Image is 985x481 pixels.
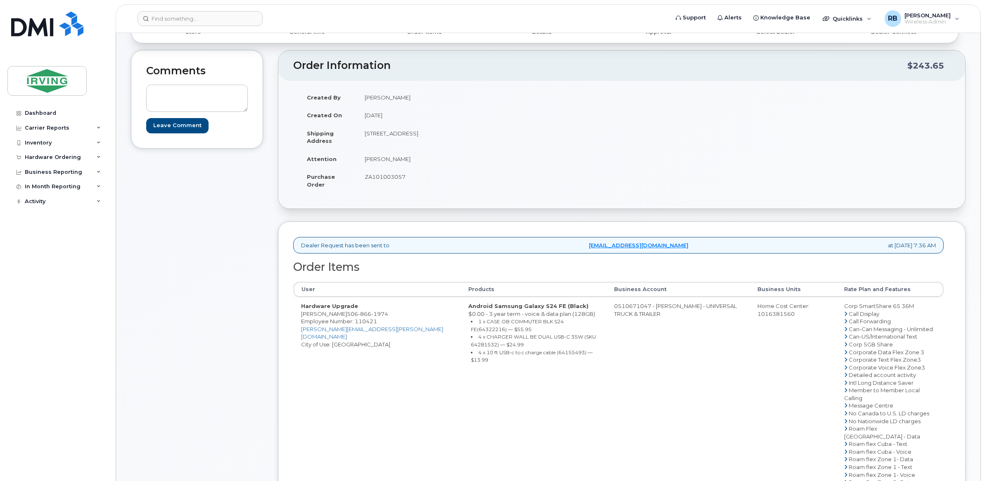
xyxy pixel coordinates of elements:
input: Leave Comment [146,118,209,133]
span: 506 [347,310,388,317]
a: Alerts [712,9,748,26]
div: Quicklinks [817,10,877,27]
small: 4 x CHARGER WALL BE DUAL USB-C 35W (SKU 64281532) — $24.99 [471,334,596,348]
span: Roam flex Zone 1 - Text [849,464,912,470]
span: Call Display [849,310,879,317]
span: Corporate Voice Flex Zone3 [849,364,925,371]
span: No Nationwide LD charges [849,418,921,424]
strong: Attention [307,156,337,162]
input: Find something... [138,11,263,26]
div: Roberts, Brad [879,10,965,27]
span: Roam Flex [GEOGRAPHIC_DATA] - Data [844,425,920,440]
span: RB [888,14,897,24]
th: Business Account [607,282,750,297]
span: Intl Long Distance Saver [849,379,914,386]
span: Quicklinks [833,15,863,22]
span: Roam flex Cuba - Voice [849,448,911,455]
strong: Created On [307,112,342,118]
th: User [294,282,461,297]
a: Support [670,9,712,26]
a: [EMAIL_ADDRESS][DOMAIN_NAME] [589,242,688,249]
span: Corporate Data Flex Zone 3 [849,349,924,355]
span: Knowledge Base [760,14,810,22]
div: Home Cost Center: 1016381560 [757,302,829,318]
h2: Order Items [293,261,944,273]
th: Business Units [750,282,836,297]
span: Support [683,14,706,22]
small: 1 x CASE OB COMMUTER BLK S24 FE(64322216) — $55.95 [471,318,564,332]
span: Alerts [724,14,742,22]
strong: Shipping Address [307,130,334,145]
td: [PERSON_NAME] [357,150,616,168]
strong: Purchase Order [307,173,335,188]
strong: Created By [307,94,341,101]
td: [STREET_ADDRESS] [357,124,616,150]
td: [DATE] [357,106,616,124]
span: Roam flex Cuba - Text [849,441,907,447]
th: Products [461,282,607,297]
span: Wireless Admin [904,19,951,25]
span: Member to Member Local Calling [844,387,920,401]
strong: Hardware Upgrade [301,303,358,309]
a: Knowledge Base [748,9,816,26]
span: Message Centre [849,402,893,409]
span: Roam flex Zone 1- Data [849,456,913,462]
h2: Order Information [293,60,907,71]
span: Detailed account activity [849,372,916,378]
span: Roam flex Zone 1- Voice [849,472,915,478]
div: Dealer Request has been sent to at [DATE] 7:36 AM [293,237,944,254]
th: Rate Plan and Features [837,282,943,297]
span: No Canada to U.S. LD charges [849,410,929,417]
span: 1974 [371,310,388,317]
a: [PERSON_NAME][EMAIL_ADDRESS][PERSON_NAME][DOMAIN_NAME] [301,326,443,340]
td: [PERSON_NAME] [357,88,616,107]
strong: Android Samsung Galaxy S24 FE (Black) [468,303,589,309]
span: Can-Can Messaging - Unlimited [849,326,933,332]
h2: Comments [146,65,248,77]
span: Corporate Text Flex Zone3 [849,356,921,363]
span: 866 [358,310,371,317]
span: Can-US/International Text [849,333,917,340]
div: $243.65 [907,58,944,73]
span: Employee Number: 110421 [301,318,377,325]
small: 4 x 10 ft USB-c to c charge cable (64155493) — $13.99 [471,349,593,363]
span: Call Forwarding [849,318,891,325]
span: [PERSON_NAME] [904,12,951,19]
span: Corp 5GB Share [849,341,893,348]
span: ZA101003057 [365,173,406,180]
